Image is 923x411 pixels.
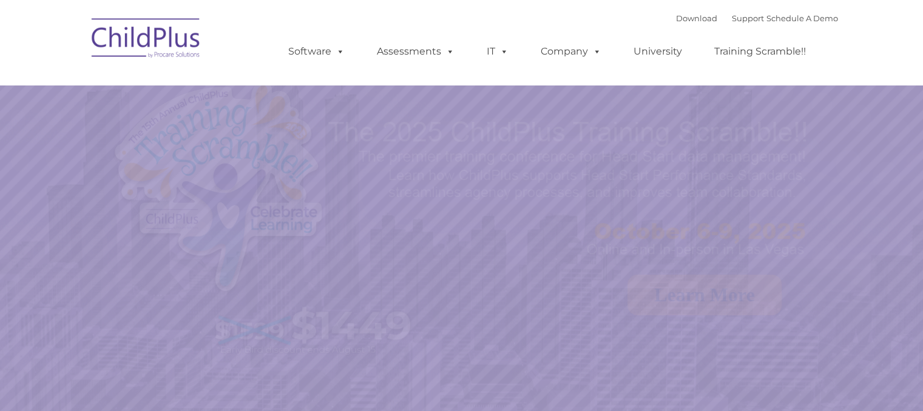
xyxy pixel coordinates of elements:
[621,39,694,64] a: University
[365,39,467,64] a: Assessments
[475,39,521,64] a: IT
[86,10,207,70] img: ChildPlus by Procare Solutions
[732,13,764,23] a: Support
[627,275,782,315] a: Learn More
[766,13,838,23] a: Schedule A Demo
[676,13,838,23] font: |
[676,13,717,23] a: Download
[276,39,357,64] a: Software
[529,39,614,64] a: Company
[702,39,818,64] a: Training Scramble!!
